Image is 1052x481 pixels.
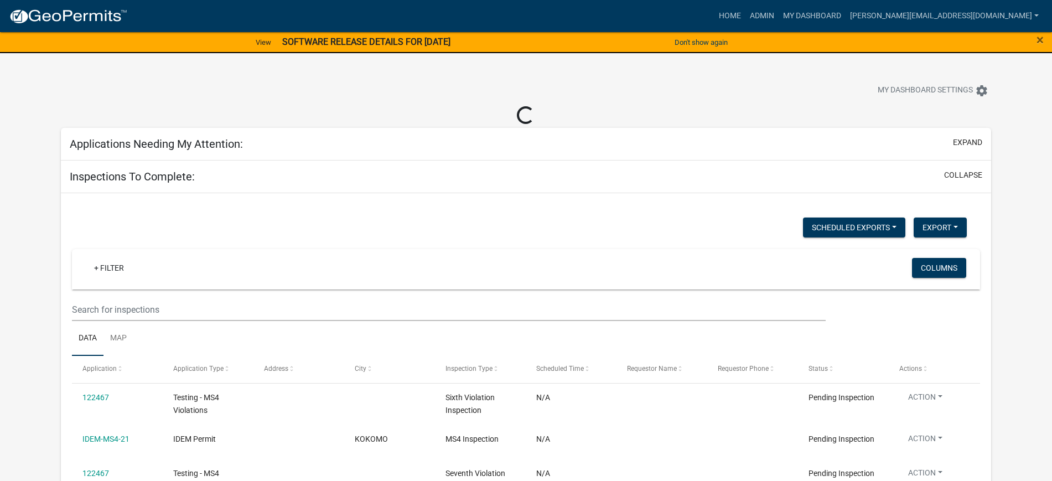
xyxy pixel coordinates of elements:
[536,469,550,478] span: N/A
[745,6,779,27] a: Admin
[82,393,109,402] a: 122467
[912,258,966,278] button: Columns
[1037,32,1044,48] span: ×
[70,137,243,151] h5: Applications Needing My Attention:
[282,37,450,47] strong: SOFTWARE RELEASE DETAILS FOR [DATE]
[975,84,988,97] i: settings
[707,356,798,382] datatable-header-cell: Requestor Phone
[445,365,493,373] span: Inspection Type
[809,393,874,402] span: Pending Inspection
[163,356,253,382] datatable-header-cell: Application Type
[779,6,846,27] a: My Dashboard
[173,393,219,415] span: Testing - MS4 Violations
[809,435,874,443] span: Pending Inspection
[264,365,288,373] span: Address
[435,356,526,382] datatable-header-cell: Inspection Type
[355,435,388,443] span: KOKOMO
[953,137,982,148] button: expand
[899,391,951,407] button: Action
[846,6,1043,27] a: [PERSON_NAME][EMAIL_ADDRESS][DOMAIN_NAME]
[714,6,745,27] a: Home
[718,365,769,373] span: Requestor Phone
[899,433,951,449] button: Action
[670,33,732,51] button: Don't show again
[103,321,133,356] a: Map
[914,218,967,237] button: Export
[72,356,163,382] datatable-header-cell: Application
[869,80,997,101] button: My Dashboard Settingssettings
[344,356,435,382] datatable-header-cell: City
[803,218,905,237] button: Scheduled Exports
[809,469,874,478] span: Pending Inspection
[82,435,129,443] a: IDEM-MS4-21
[944,169,982,181] button: collapse
[445,435,499,443] span: MS4 Inspection
[72,321,103,356] a: Data
[536,435,550,443] span: N/A
[85,258,133,278] a: + Filter
[72,298,826,321] input: Search for inspections
[809,365,828,373] span: Status
[82,365,117,373] span: Application
[445,393,495,415] span: Sixth Violation Inspection
[251,33,276,51] a: View
[798,356,889,382] datatable-header-cell: Status
[616,356,707,382] datatable-header-cell: Requestor Name
[878,84,973,97] span: My Dashboard Settings
[536,393,550,402] span: N/A
[82,469,109,478] a: 122467
[355,365,366,373] span: City
[526,356,616,382] datatable-header-cell: Scheduled Time
[253,356,344,382] datatable-header-cell: Address
[173,435,216,443] span: IDEM Permit
[627,365,677,373] span: Requestor Name
[536,365,584,373] span: Scheduled Time
[70,170,195,183] h5: Inspections To Complete:
[899,365,922,373] span: Actions
[1037,33,1044,46] button: Close
[889,356,980,382] datatable-header-cell: Actions
[173,365,224,373] span: Application Type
